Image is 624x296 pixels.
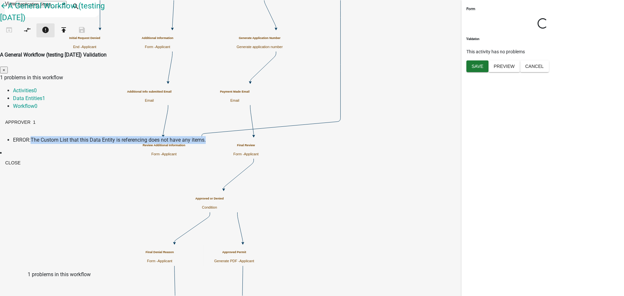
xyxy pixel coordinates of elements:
button: 1 problems in this workflow [36,23,55,37]
a: Activities [13,87,37,94]
p: This activity has no problems [466,48,619,55]
span: 0 [34,87,37,94]
button: Auto Layout [18,23,36,37]
button: Cancel [520,60,549,72]
i: save [78,26,86,35]
span: 1 [33,120,36,125]
i: compare_arrows [23,26,31,35]
button: Publish [55,23,73,37]
i: open_in_browser [5,26,13,35]
span: The Custom List that this Data Entity is referencing does not have any items. [31,137,206,143]
i: publish [60,26,68,35]
button: Save [73,23,91,37]
span: ERROR: [13,137,31,143]
h5: Form [466,6,619,12]
span: × [3,68,5,72]
span: 1 [42,95,45,101]
span: Approver [5,120,31,125]
a: Workflow [13,103,37,109]
h6: Validation [466,37,619,41]
span: 0 [34,103,37,109]
div: 1 problems in this workflow [28,271,91,278]
a: Data Entities [13,95,45,101]
i: error [42,26,49,35]
button: Preview [488,60,520,72]
span: Save [472,63,483,69]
